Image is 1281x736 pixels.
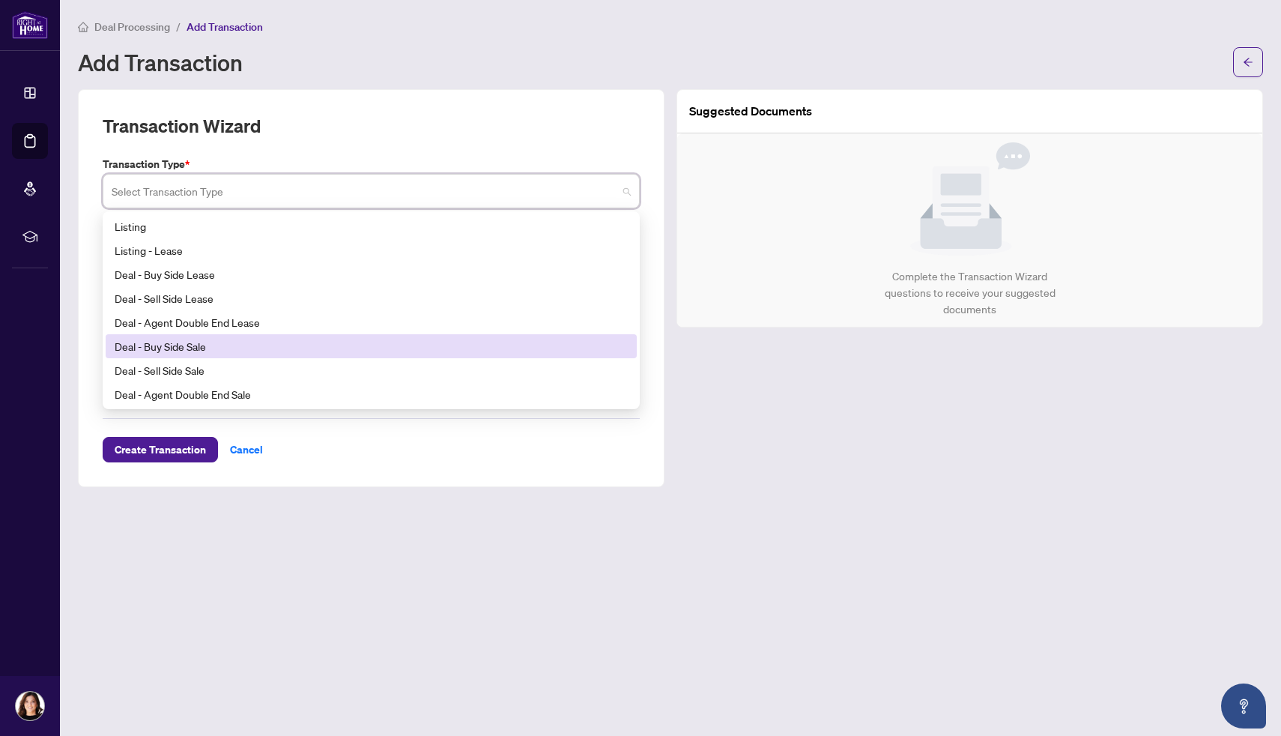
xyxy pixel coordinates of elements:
article: Suggested Documents [689,102,812,121]
div: Listing - Lease [115,242,628,259]
label: Transaction Type [103,156,640,172]
div: Listing - Lease [106,238,637,262]
span: Create Transaction [115,438,206,462]
div: Deal - Agent Double End Sale [115,386,628,402]
h1: Add Transaction [78,50,243,74]
img: Null State Icon [910,142,1030,256]
div: Deal - Buy Side Sale [106,334,637,358]
div: Deal - Agent Double End Lease [115,314,628,331]
div: Deal - Buy Side Sale [115,338,628,355]
div: Deal - Buy Side Lease [106,262,637,286]
li: / [176,18,181,35]
div: Complete the Transaction Wizard questions to receive your suggested documents [868,268,1071,318]
span: Deal Processing [94,20,170,34]
img: Profile Icon [16,692,44,720]
img: logo [12,11,48,39]
div: Deal - Agent Double End Sale [106,382,637,406]
div: Deal - Sell Side Sale [106,358,637,382]
div: Deal - Buy Side Lease [115,266,628,283]
span: Cancel [230,438,263,462]
span: home [78,22,88,32]
button: Cancel [218,437,275,462]
button: Create Transaction [103,437,218,462]
span: Add Transaction [187,20,263,34]
span: arrow-left [1243,57,1253,67]
h2: Transaction Wizard [103,114,261,138]
div: Listing [115,218,628,235]
div: Deal - Sell Side Lease [106,286,637,310]
div: Deal - Sell Side Lease [115,290,628,307]
div: Listing [106,214,637,238]
div: Deal - Sell Side Sale [115,362,628,378]
button: Open asap [1221,684,1266,729]
div: Deal - Agent Double End Lease [106,310,637,334]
